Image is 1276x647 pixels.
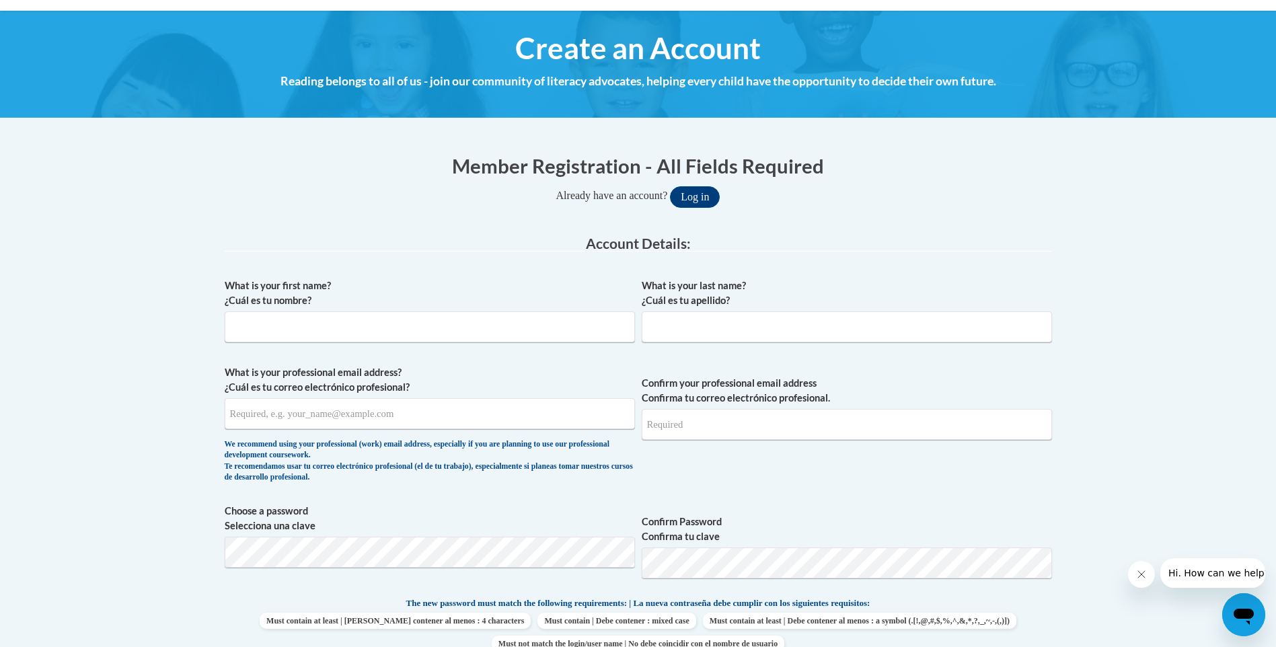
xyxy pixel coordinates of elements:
[225,365,635,395] label: What is your professional email address? ¿Cuál es tu correo electrónico profesional?
[8,9,109,20] span: Hi. How can we help?
[642,278,1052,308] label: What is your last name? ¿Cuál es tu apellido?
[586,235,691,252] span: Account Details:
[260,613,531,629] span: Must contain at least | [PERSON_NAME] contener al menos : 4 characters
[225,398,635,429] input: Metadata input
[642,376,1052,406] label: Confirm your professional email address Confirma tu correo electrónico profesional.
[1222,593,1265,636] iframe: Button to launch messaging window
[556,190,668,201] span: Already have an account?
[703,613,1016,629] span: Must contain at least | Debe contener al menos : a symbol (.[!,@,#,$,%,^,&,*,?,_,~,-,(,)])
[225,278,635,308] label: What is your first name? ¿Cuál es tu nombre?
[642,515,1052,544] label: Confirm Password Confirma tu clave
[515,30,761,66] span: Create an Account
[225,439,635,484] div: We recommend using your professional (work) email address, especially if you are planning to use ...
[225,311,635,342] input: Metadata input
[1128,561,1155,588] iframe: Close message
[537,613,696,629] span: Must contain | Debe contener : mixed case
[642,311,1052,342] input: Metadata input
[225,73,1052,90] h4: Reading belongs to all of us - join our community of literacy advocates, helping every child have...
[642,409,1052,440] input: Required
[225,504,635,533] label: Choose a password Selecciona una clave
[406,597,870,609] span: The new password must match the following requirements: | La nueva contraseña debe cumplir con lo...
[670,186,720,208] button: Log in
[225,152,1052,180] h1: Member Registration - All Fields Required
[1160,558,1265,588] iframe: Message from company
